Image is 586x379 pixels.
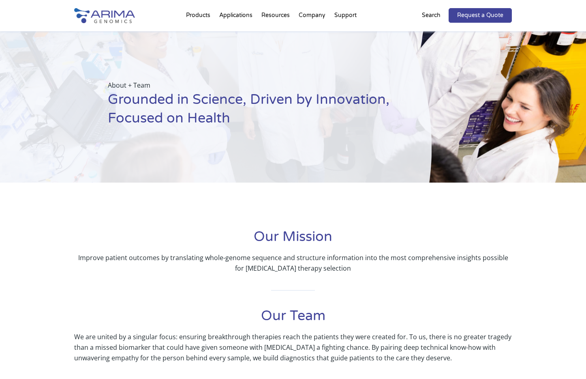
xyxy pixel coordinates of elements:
img: Arima-Genomics-logo [74,8,135,23]
a: Request a Quote [449,8,512,23]
h1: Grounded in Science, Driven by Innovation, Focused on Health [108,90,391,134]
p: We are united by a singular focus: ensuring breakthrough therapies reach the patients they were c... [74,332,512,363]
p: Search [422,10,441,21]
p: About + Team [108,80,391,90]
p: Improve patient outcomes by translating whole-genome sequence and structure information into the ... [74,252,512,273]
h1: Our Team [74,307,512,332]
h1: Our Mission [74,228,512,252]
